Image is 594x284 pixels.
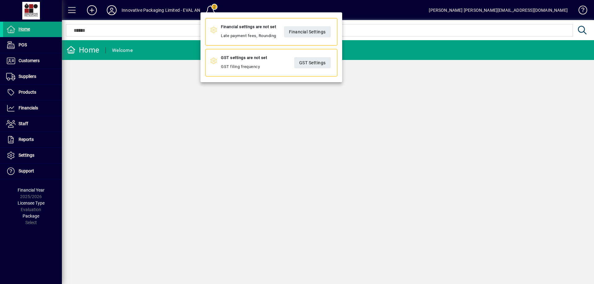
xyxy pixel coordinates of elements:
span: GST Settings [299,58,326,68]
a: Financial Settings [284,26,331,37]
a: GST Settings [294,57,331,68]
div: GST settings are not set [221,54,267,61]
div: Late payment fees, Rounding [221,23,276,40]
span: Financial Settings [289,27,326,37]
div: GST filing frequency [221,54,267,71]
div: Financial settings are not set [221,23,276,31]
